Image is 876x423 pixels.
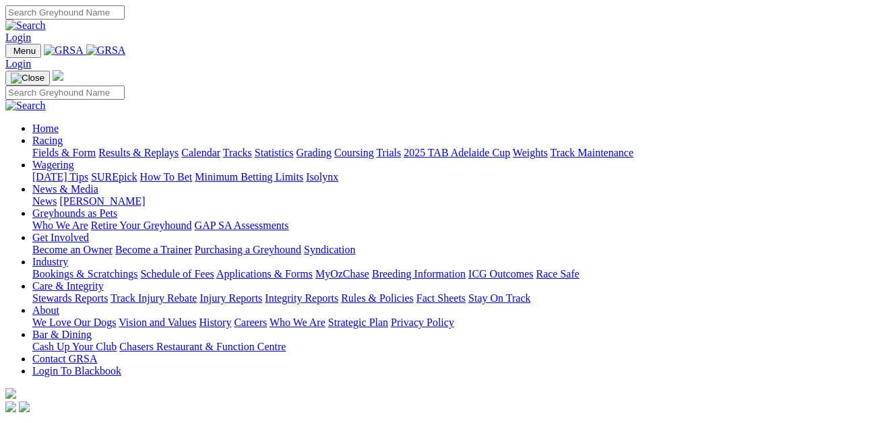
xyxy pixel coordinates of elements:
[5,401,16,412] img: facebook.svg
[32,232,89,243] a: Get Involved
[11,73,44,84] img: Close
[19,401,30,412] img: twitter.svg
[391,317,454,328] a: Privacy Policy
[32,317,871,329] div: About
[32,317,116,328] a: We Love Our Dogs
[234,317,267,328] a: Careers
[140,268,214,280] a: Schedule of Fees
[181,147,220,158] a: Calendar
[5,32,31,43] a: Login
[59,195,145,207] a: [PERSON_NAME]
[86,44,126,57] img: GRSA
[5,5,125,20] input: Search
[334,147,374,158] a: Coursing
[195,220,289,231] a: GAP SA Assessments
[32,244,871,256] div: Get Involved
[91,171,137,183] a: SUREpick
[32,292,108,304] a: Stewards Reports
[32,329,92,340] a: Bar & Dining
[32,220,871,232] div: Greyhounds as Pets
[32,341,117,352] a: Cash Up Your Club
[32,220,88,231] a: Who We Are
[199,317,231,328] a: History
[119,341,286,352] a: Chasers Restaurant & Function Centre
[32,365,121,377] a: Login To Blackbook
[5,86,125,100] input: Search
[32,183,98,195] a: News & Media
[372,268,466,280] a: Breeding Information
[98,147,179,158] a: Results & Replays
[5,388,16,399] img: logo-grsa-white.png
[315,268,369,280] a: MyOzChase
[468,268,533,280] a: ICG Outcomes
[5,20,46,32] img: Search
[255,147,294,158] a: Statistics
[32,147,96,158] a: Fields & Form
[44,44,84,57] img: GRSA
[115,244,192,255] a: Become a Trainer
[32,280,104,292] a: Care & Integrity
[91,220,192,231] a: Retire Your Greyhound
[223,147,252,158] a: Tracks
[404,147,510,158] a: 2025 TAB Adelaide Cup
[416,292,466,304] a: Fact Sheets
[195,244,301,255] a: Purchasing a Greyhound
[32,268,871,280] div: Industry
[32,135,63,146] a: Racing
[513,147,548,158] a: Weights
[32,292,871,304] div: Care & Integrity
[32,207,117,219] a: Greyhounds as Pets
[32,123,59,134] a: Home
[265,292,338,304] a: Integrity Reports
[140,171,193,183] a: How To Bet
[119,317,196,328] a: Vision and Values
[32,353,97,364] a: Contact GRSA
[216,268,313,280] a: Applications & Forms
[32,341,871,353] div: Bar & Dining
[32,195,57,207] a: News
[5,100,46,112] img: Search
[296,147,332,158] a: Grading
[5,44,41,58] button: Toggle navigation
[53,70,63,81] img: logo-grsa-white.png
[32,171,871,183] div: Wagering
[551,147,633,158] a: Track Maintenance
[195,171,303,183] a: Minimum Betting Limits
[468,292,530,304] a: Stay On Track
[32,147,871,159] div: Racing
[304,244,355,255] a: Syndication
[5,58,31,69] a: Login
[111,292,197,304] a: Track Injury Rebate
[341,292,414,304] a: Rules & Policies
[32,268,137,280] a: Bookings & Scratchings
[13,46,36,56] span: Menu
[5,71,50,86] button: Toggle navigation
[270,317,325,328] a: Who We Are
[328,317,388,328] a: Strategic Plan
[536,268,579,280] a: Race Safe
[32,195,871,207] div: News & Media
[32,159,74,170] a: Wagering
[32,171,88,183] a: [DATE] Tips
[32,304,59,316] a: About
[32,244,113,255] a: Become an Owner
[306,171,338,183] a: Isolynx
[199,292,262,304] a: Injury Reports
[32,256,68,267] a: Industry
[376,147,401,158] a: Trials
